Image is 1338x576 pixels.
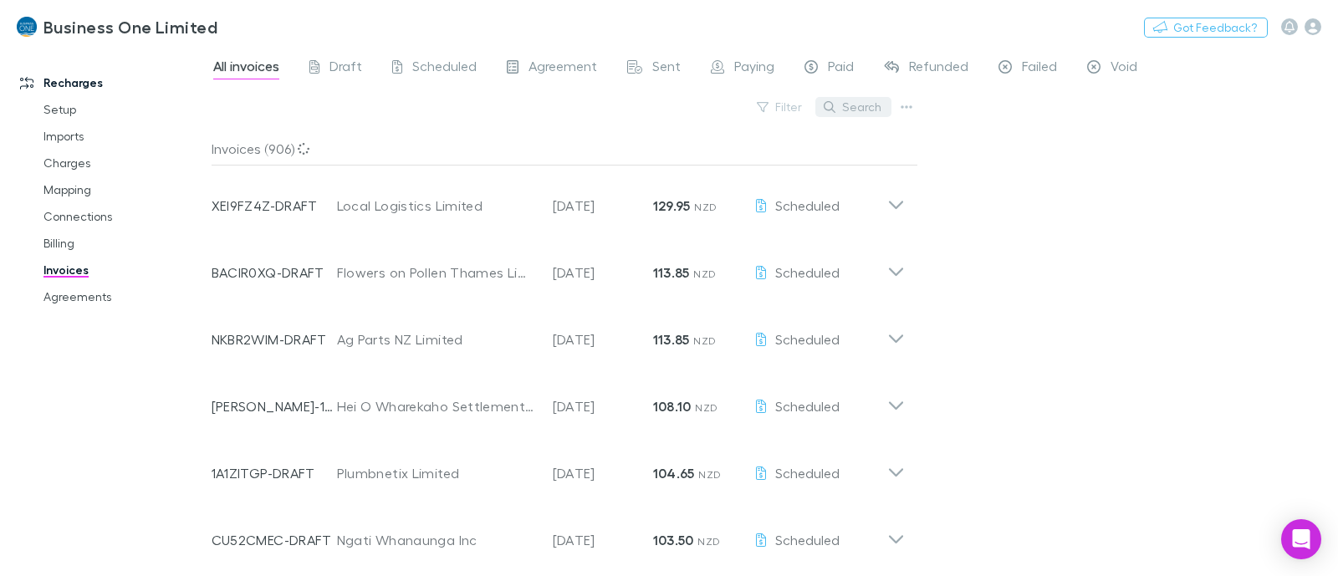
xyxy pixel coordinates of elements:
span: Draft [329,58,362,79]
button: Got Feedback? [1144,18,1268,38]
strong: 103.50 [653,532,694,548]
img: Business One Limited's Logo [17,17,37,37]
div: BACIR0XQ-DRAFTFlowers on Pollen Thames Limited[DATE]113.85 NZDScheduled [198,232,918,299]
a: Connections [27,203,224,230]
span: Scheduled [775,264,840,280]
div: Plumbnetix Limited [337,463,536,483]
span: NZD [693,334,716,347]
h3: Business One Limited [43,17,217,37]
p: [DATE] [553,196,653,216]
span: NZD [694,201,717,213]
a: Recharges [3,69,224,96]
strong: 104.65 [653,465,695,482]
strong: 129.95 [653,197,691,214]
div: Ngati Whanaunga Inc [337,530,536,550]
strong: 113.85 [653,331,690,348]
span: Refunded [909,58,968,79]
span: NZD [695,401,718,414]
span: Scheduled [775,532,840,548]
p: XEI9FZ4Z-DRAFT [212,196,337,216]
strong: 108.10 [653,398,692,415]
a: Setup [27,96,224,123]
strong: 113.85 [653,264,690,281]
span: Scheduled [775,331,840,347]
p: [DATE] [553,396,653,416]
div: Ag Parts NZ Limited [337,329,536,349]
p: 1A1ZITGP-DRAFT [212,463,337,483]
span: Sent [652,58,681,79]
div: NKBR2WIM-DRAFTAg Parts NZ Limited[DATE]113.85 NZDScheduled [198,299,918,366]
div: [PERSON_NAME]-1253Hei O Wharekaho Settlement Trust[DATE]108.10 NZDScheduled [198,366,918,433]
span: NZD [693,268,716,280]
div: 1A1ZITGP-DRAFTPlumbnetix Limited[DATE]104.65 NZDScheduled [198,433,918,500]
span: Scheduled [775,398,840,414]
p: NKBR2WIM-DRAFT [212,329,337,349]
button: Filter [748,97,812,117]
div: Open Intercom Messenger [1281,519,1321,559]
div: Flowers on Pollen Thames Limited [337,263,536,283]
p: [DATE] [553,530,653,550]
p: [DATE] [553,329,653,349]
p: [PERSON_NAME]-1253 [212,396,337,416]
a: Invoices [27,257,224,283]
a: Business One Limited [7,7,227,47]
a: Mapping [27,176,224,203]
p: [DATE] [553,463,653,483]
a: Agreements [27,283,224,310]
a: Billing [27,230,224,257]
a: Imports [27,123,224,150]
span: Failed [1022,58,1057,79]
div: Hei O Wharekaho Settlement Trust [337,396,536,416]
div: CU52CMEC-DRAFTNgati Whanaunga Inc[DATE]103.50 NZDScheduled [198,500,918,567]
div: XEI9FZ4Z-DRAFTLocal Logistics Limited[DATE]129.95 NZDScheduled [198,166,918,232]
p: CU52CMEC-DRAFT [212,530,337,550]
span: Paying [734,58,774,79]
span: Agreement [529,58,597,79]
a: Charges [27,150,224,176]
span: Void [1111,58,1137,79]
span: Scheduled [775,197,840,213]
span: Scheduled [775,465,840,481]
span: NZD [697,535,720,548]
span: All invoices [213,58,279,79]
p: BACIR0XQ-DRAFT [212,263,337,283]
span: NZD [698,468,721,481]
p: [DATE] [553,263,653,283]
span: Paid [828,58,854,79]
div: Local Logistics Limited [337,196,536,216]
button: Search [815,97,891,117]
span: Scheduled [412,58,477,79]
